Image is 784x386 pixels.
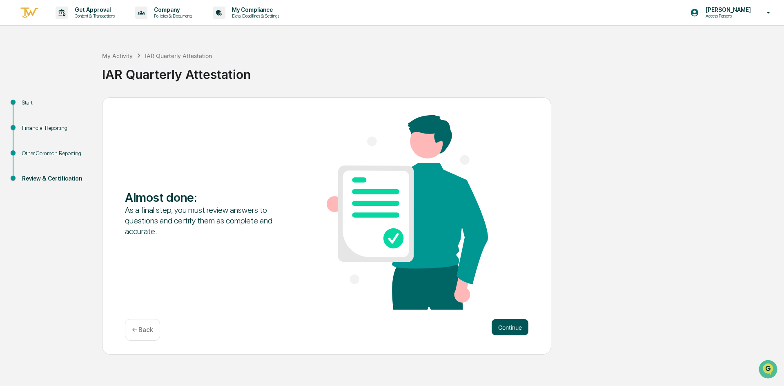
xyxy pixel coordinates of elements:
[225,13,283,19] p: Data, Deadlines & Settings
[59,104,66,110] div: 🗄️
[28,71,103,77] div: We're available if you need us!
[58,138,99,145] a: Powered byPylon
[125,205,286,237] div: As a final step, you must review answers to questions and certify them as complete and accurate.
[5,100,56,114] a: 🖐️Preclearance
[8,119,15,126] div: 🔎
[16,118,51,127] span: Data Lookup
[56,100,105,114] a: 🗄️Attestations
[81,138,99,145] span: Pylon
[22,98,89,107] div: Start
[28,62,134,71] div: Start new chat
[139,65,149,75] button: Start new chat
[67,103,101,111] span: Attestations
[147,7,196,13] p: Company
[225,7,283,13] p: My Compliance
[132,326,153,334] p: ← Back
[758,359,780,381] iframe: Open customer support
[8,104,15,110] div: 🖐️
[699,7,755,13] p: [PERSON_NAME]
[8,62,23,77] img: 1746055101610-c473b297-6a78-478c-a979-82029cc54cd1
[492,319,528,335] button: Continue
[20,6,39,20] img: logo
[68,13,119,19] p: Content & Transactions
[22,149,89,158] div: Other Common Reporting
[68,7,119,13] p: Get Approval
[102,60,780,82] div: IAR Quarterly Attestation
[102,52,133,59] div: My Activity
[8,17,149,30] p: How can we help?
[327,115,488,310] img: Almost done
[22,124,89,132] div: Financial Reporting
[145,52,212,59] div: IAR Quarterly Attestation
[5,115,55,130] a: 🔎Data Lookup
[125,190,286,205] div: Almost done :
[147,13,196,19] p: Policies & Documents
[16,103,53,111] span: Preclearance
[22,174,89,183] div: Review & Certification
[699,13,755,19] p: Access Persons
